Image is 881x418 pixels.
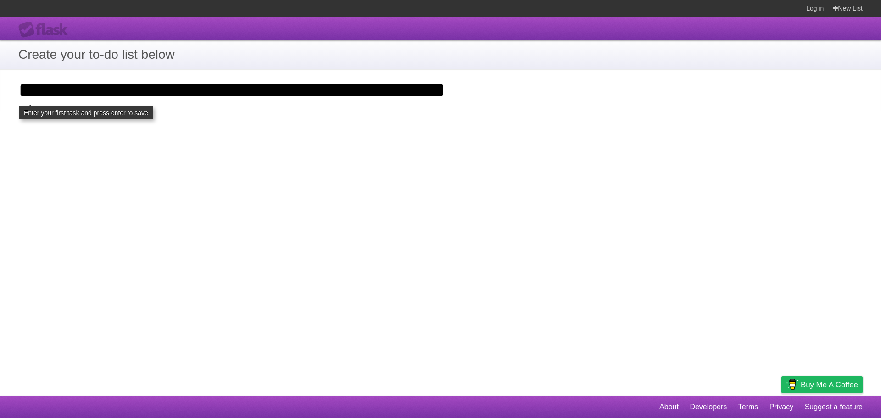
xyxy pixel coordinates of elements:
[769,398,793,416] a: Privacy
[18,22,73,38] div: Flask
[781,376,863,393] a: Buy me a coffee
[801,377,858,393] span: Buy me a coffee
[690,398,727,416] a: Developers
[18,45,863,64] h1: Create your to-do list below
[738,398,758,416] a: Terms
[786,377,798,392] img: Buy me a coffee
[659,398,679,416] a: About
[805,398,863,416] a: Suggest a feature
